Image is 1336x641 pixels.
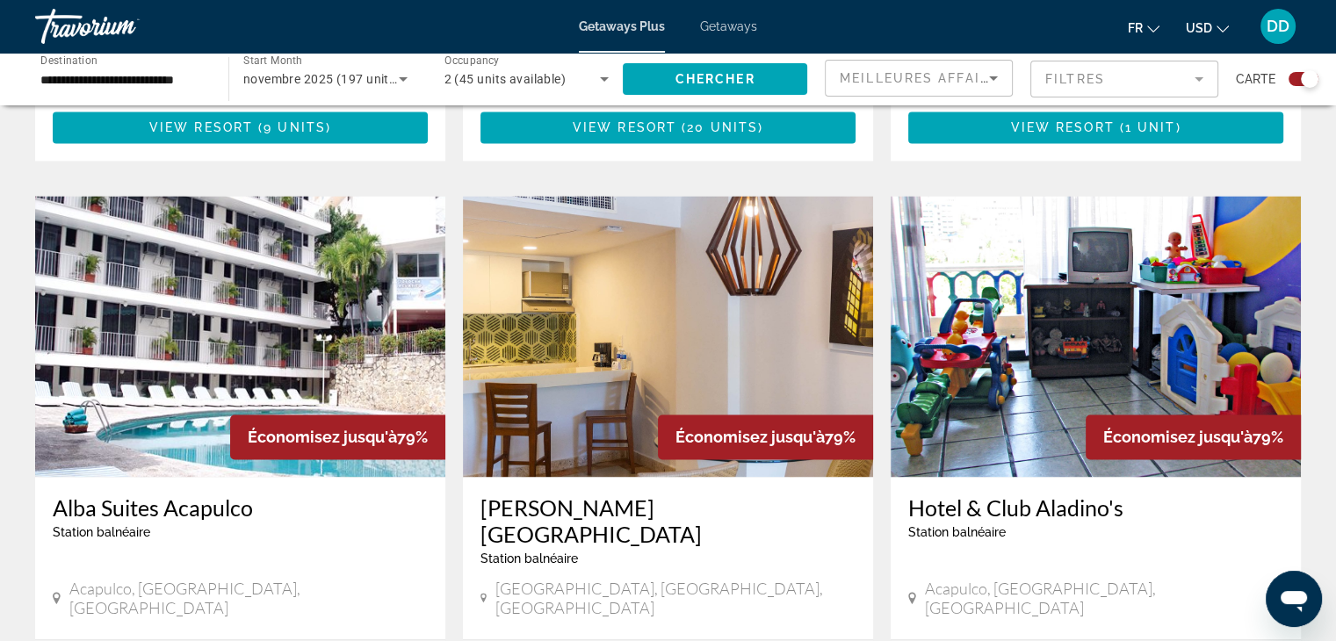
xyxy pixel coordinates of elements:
[925,579,1283,617] span: Acapulco, [GEOGRAPHIC_DATA], [GEOGRAPHIC_DATA]
[444,72,567,86] span: 2 (45 units available)
[1125,120,1176,134] span: 1 unit
[579,19,665,33] a: Getaways Plus
[243,72,455,86] span: novembre 2025 (197 units available)
[480,494,856,547] a: [PERSON_NAME][GEOGRAPHIC_DATA]
[908,494,1283,521] a: Hotel & Club Aladino's
[1267,18,1289,35] span: DD
[40,54,97,66] span: Destination
[53,112,428,143] button: View Resort(9 units)
[675,428,825,446] span: Économisez jusqu'à
[480,551,578,565] span: Station balnéaire
[53,525,150,539] span: Station balnéaire
[658,414,873,459] div: 79%
[676,120,763,134] span: ( )
[253,120,331,134] span: ( )
[149,120,253,134] span: View Resort
[480,112,856,143] button: View Resort(20 units)
[1103,428,1253,446] span: Économisez jusqu'à
[1030,60,1218,98] button: Filter
[675,72,755,86] span: Chercher
[1010,120,1114,134] span: View Resort
[1236,67,1275,91] span: Carte
[908,112,1283,143] button: View Resort(1 unit)
[248,428,397,446] span: Économisez jusqu'à
[35,4,211,49] a: Travorium
[1255,8,1301,45] button: User Menu
[840,71,1008,85] span: Meilleures affaires
[69,579,428,617] span: Acapulco, [GEOGRAPHIC_DATA], [GEOGRAPHIC_DATA]
[53,494,428,521] a: Alba Suites Acapulco
[687,120,758,134] span: 20 units
[573,120,676,134] span: View Resort
[463,196,873,477] img: 2286I01X.jpg
[1266,571,1322,627] iframe: Bouton de lancement de la fenêtre de messagerie
[908,525,1006,539] span: Station balnéaire
[264,120,326,134] span: 9 units
[891,196,1301,477] img: A708O01X.jpg
[1186,15,1229,40] button: Change currency
[840,68,998,89] mat-select: Sort by
[230,414,445,459] div: 79%
[623,63,807,95] button: Chercher
[243,54,302,67] span: Start Month
[444,54,500,67] span: Occupancy
[1128,21,1143,35] span: fr
[35,196,445,477] img: 6972E01L.jpg
[495,579,856,617] span: [GEOGRAPHIC_DATA], [GEOGRAPHIC_DATA], [GEOGRAPHIC_DATA]
[1086,414,1301,459] div: 79%
[1128,15,1159,40] button: Change language
[1186,21,1212,35] span: USD
[700,19,757,33] a: Getaways
[1115,120,1181,134] span: ( )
